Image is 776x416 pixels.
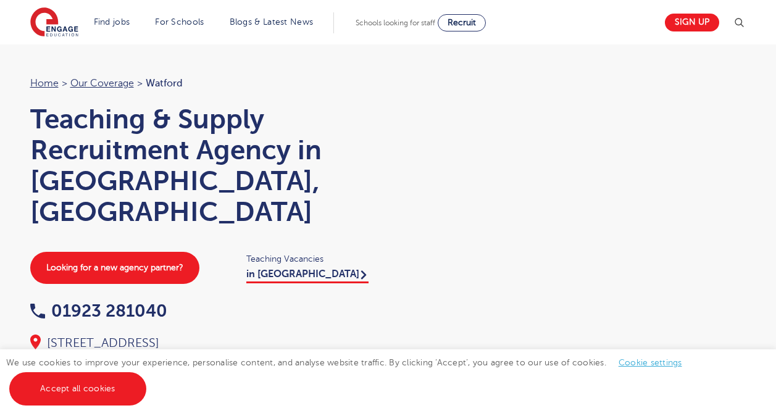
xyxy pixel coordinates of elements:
a: Cookie settings [619,358,682,367]
a: Sign up [665,14,719,31]
span: Recruit [448,18,476,27]
a: Find jobs [94,17,130,27]
div: [STREET_ADDRESS] [30,335,376,352]
a: Looking for a new agency partner? [30,252,199,284]
span: We use cookies to improve your experience, personalise content, and analyse website traffic. By c... [6,358,695,393]
h1: Teaching & Supply Recruitment Agency in [GEOGRAPHIC_DATA], [GEOGRAPHIC_DATA] [30,104,376,227]
a: in [GEOGRAPHIC_DATA] [246,268,369,283]
span: Schools looking for staff [356,19,435,27]
span: Teaching Vacancies [246,252,376,266]
a: Our coverage [70,78,134,89]
a: Home [30,78,59,89]
span: > [137,78,143,89]
a: For Schools [155,17,204,27]
nav: breadcrumb [30,75,376,91]
span: > [62,78,67,89]
a: Recruit [438,14,486,31]
img: Engage Education [30,7,78,38]
a: Accept all cookies [9,372,146,406]
span: Watford [146,78,183,89]
a: 01923 281040 [30,301,167,320]
a: Blogs & Latest News [230,17,314,27]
